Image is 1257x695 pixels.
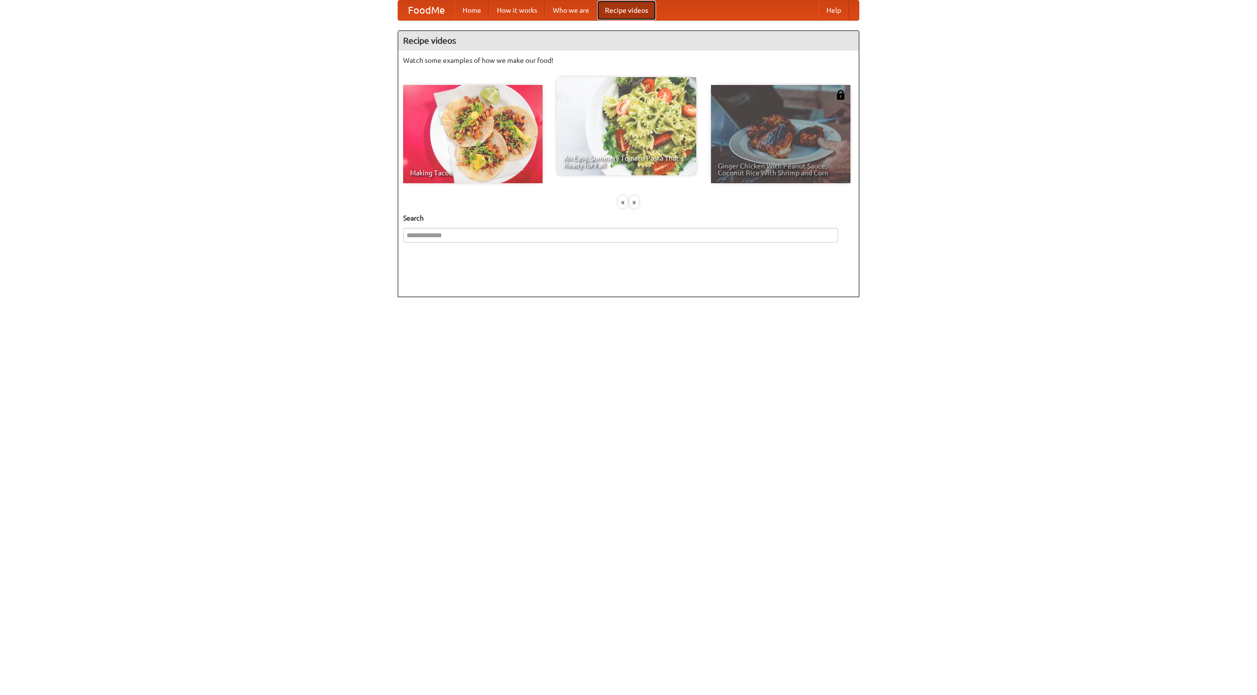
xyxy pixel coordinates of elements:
span: An Easy, Summery Tomato Pasta That's Ready for Fall [564,155,689,168]
a: Help [819,0,849,20]
h5: Search [403,213,854,223]
img: 483408.png [836,90,846,100]
a: FoodMe [398,0,455,20]
h4: Recipe videos [398,31,859,51]
a: Recipe videos [597,0,656,20]
a: Home [455,0,489,20]
a: Making Tacos [403,85,543,183]
div: » [630,196,639,208]
a: Who we are [545,0,597,20]
a: An Easy, Summery Tomato Pasta That's Ready for Fall [557,77,696,175]
a: How it works [489,0,545,20]
div: « [618,196,627,208]
span: Making Tacos [410,169,536,176]
p: Watch some examples of how we make our food! [403,56,854,65]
